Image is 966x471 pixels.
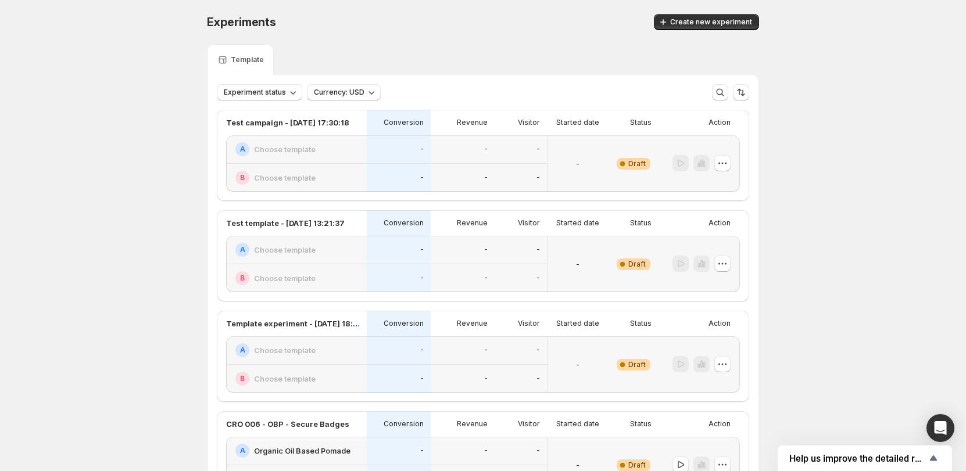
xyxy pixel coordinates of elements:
[420,374,424,383] p: -
[240,374,245,383] h2: B
[709,419,731,429] p: Action
[231,55,264,64] p: Template
[240,446,245,455] h2: A
[556,218,599,228] p: Started date
[254,445,350,456] h2: Organic Oil Based Pomade
[789,453,926,464] span: Help us improve the detailed report for A/B campaigns
[484,374,488,383] p: -
[224,88,286,97] span: Experiment status
[518,319,540,328] p: Visitor
[536,245,540,254] p: -
[536,145,540,154] p: -
[536,346,540,355] p: -
[576,258,579,270] p: -
[484,446,488,455] p: -
[628,360,646,369] span: Draft
[254,172,316,184] h2: Choose template
[457,218,488,228] p: Revenue
[307,84,381,100] button: Currency: USD
[420,274,424,283] p: -
[420,145,424,154] p: -
[484,245,488,254] p: -
[240,274,245,283] h2: B
[789,451,940,465] button: Show survey - Help us improve the detailed report for A/B campaigns
[576,459,579,471] p: -
[226,318,360,329] p: Template experiment - [DATE] 18:51:58
[536,374,540,383] p: -
[556,419,599,429] p: Started date
[207,15,276,29] span: Experiments
[240,173,245,182] h2: B
[457,319,488,328] p: Revenue
[484,145,488,154] p: -
[217,84,302,100] button: Experiment status
[709,218,731,228] p: Action
[628,159,646,168] span: Draft
[484,173,488,182] p: -
[384,118,424,127] p: Conversion
[518,118,540,127] p: Visitor
[556,319,599,328] p: Started date
[670,17,752,27] span: Create new experiment
[556,118,599,127] p: Started date
[654,14,759,30] button: Create new experiment
[576,359,579,371] p: -
[709,319,731,328] p: Action
[484,346,488,355] p: -
[518,419,540,429] p: Visitor
[630,319,652,328] p: Status
[576,158,579,170] p: -
[536,446,540,455] p: -
[254,143,316,155] h2: Choose template
[536,274,540,283] p: -
[628,260,646,269] span: Draft
[926,414,954,442] div: Open Intercom Messenger
[254,373,316,384] h2: Choose template
[457,419,488,429] p: Revenue
[226,217,345,229] p: Test template - [DATE] 13:21:37
[384,218,424,228] p: Conversion
[630,419,652,429] p: Status
[457,118,488,127] p: Revenue
[420,446,424,455] p: -
[518,218,540,228] p: Visitor
[240,346,245,355] h2: A
[630,218,652,228] p: Status
[420,173,424,182] p: -
[314,88,364,97] span: Currency: USD
[254,244,316,256] h2: Choose template
[384,319,424,328] p: Conversion
[628,461,646,470] span: Draft
[226,418,349,430] p: CRO 006 - OBP - Secure Badges
[420,245,424,254] p: -
[240,145,245,154] h2: A
[226,117,349,128] p: Test campaign - [DATE] 17:30:18
[420,346,424,355] p: -
[484,274,488,283] p: -
[709,118,731,127] p: Action
[254,272,316,284] h2: Choose template
[733,84,749,100] button: Sort the results
[254,344,316,356] h2: Choose template
[384,419,424,429] p: Conversion
[536,173,540,182] p: -
[630,118,652,127] p: Status
[240,245,245,254] h2: A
